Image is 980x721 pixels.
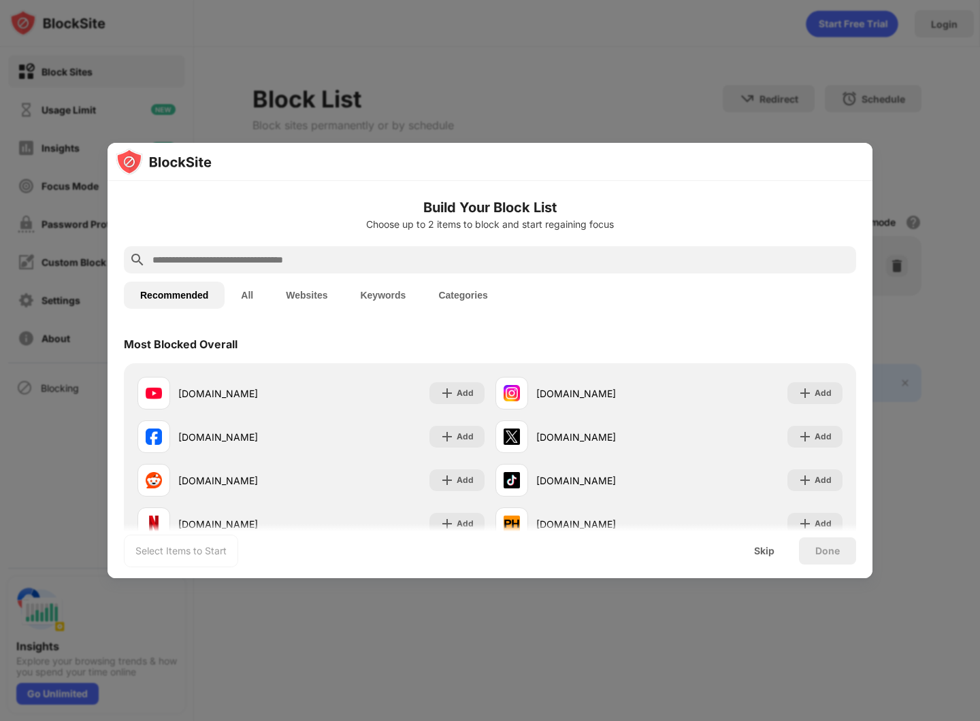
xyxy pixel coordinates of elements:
[146,516,162,532] img: favicons
[457,473,474,487] div: Add
[536,386,669,401] div: [DOMAIN_NAME]
[536,517,669,531] div: [DOMAIN_NAME]
[178,386,311,401] div: [DOMAIN_NAME]
[815,473,832,487] div: Add
[815,546,840,556] div: Done
[146,429,162,445] img: favicons
[815,386,832,400] div: Add
[457,386,474,400] div: Add
[815,430,832,443] div: Add
[815,517,832,531] div: Add
[504,385,520,401] img: favicons
[124,282,225,309] button: Recommended
[116,148,212,175] img: logo-blocksite.svg
[135,544,227,558] div: Select Items to Start
[457,430,474,443] div: Add
[225,282,269,309] button: All
[178,517,311,531] div: [DOMAIN_NAME]
[754,546,774,556] div: Skip
[146,385,162,401] img: favicons
[457,517,474,531] div: Add
[422,282,504,309] button: Categories
[536,430,669,444] div: [DOMAIN_NAME]
[700,14,966,153] iframe: Sign in with Google Dialog
[129,252,146,268] img: search.svg
[178,473,311,488] div: [DOMAIN_NAME]
[146,472,162,488] img: favicons
[344,282,422,309] button: Keywords
[504,472,520,488] img: favicons
[536,473,669,488] div: [DOMAIN_NAME]
[124,337,238,351] div: Most Blocked Overall
[124,219,856,230] div: Choose up to 2 items to block and start regaining focus
[269,282,344,309] button: Websites
[178,430,311,444] div: [DOMAIN_NAME]
[504,429,520,445] img: favicons
[504,516,520,532] img: favicons
[124,197,856,218] h6: Build Your Block List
